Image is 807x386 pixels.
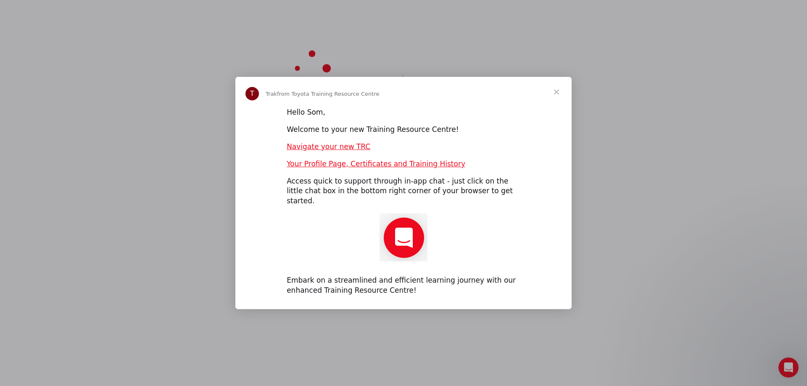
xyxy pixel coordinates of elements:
[541,77,572,107] span: Close
[287,276,520,296] div: Embark on a streamlined and efficient learning journey with our enhanced Training Resource Centre!
[287,125,520,135] div: Welcome to your new Training Resource Centre!
[245,87,259,100] div: Profile image for Trak
[287,142,370,151] a: Navigate your new TRC
[287,176,520,206] div: Access quick to support through in-app chat - just click on the little chat box in the bottom rig...
[287,160,465,168] a: Your Profile Page, Certificates and Training History
[277,91,380,97] span: from Toyota Training Resource Centre
[266,91,277,97] span: Trak
[287,108,520,118] div: Hello Som,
